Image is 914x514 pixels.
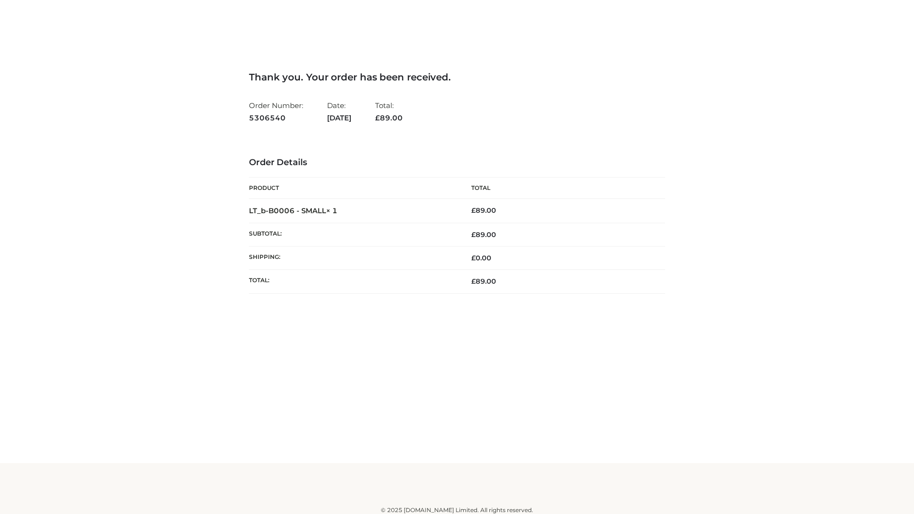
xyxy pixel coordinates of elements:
[471,230,496,239] span: 89.00
[471,277,496,286] span: 89.00
[249,223,457,246] th: Subtotal:
[249,247,457,270] th: Shipping:
[249,178,457,199] th: Product
[375,113,403,122] span: 89.00
[471,254,491,262] bdi: 0.00
[327,97,351,126] li: Date:
[249,112,303,124] strong: 5306540
[249,71,665,83] h3: Thank you. Your order has been received.
[375,97,403,126] li: Total:
[471,206,476,215] span: £
[249,270,457,293] th: Total:
[471,230,476,239] span: £
[471,277,476,286] span: £
[471,254,476,262] span: £
[249,158,665,168] h3: Order Details
[375,113,380,122] span: £
[471,206,496,215] bdi: 89.00
[327,112,351,124] strong: [DATE]
[457,178,665,199] th: Total
[326,206,338,215] strong: × 1
[249,206,338,215] strong: LT_b-B0006 - SMALL
[249,97,303,126] li: Order Number:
